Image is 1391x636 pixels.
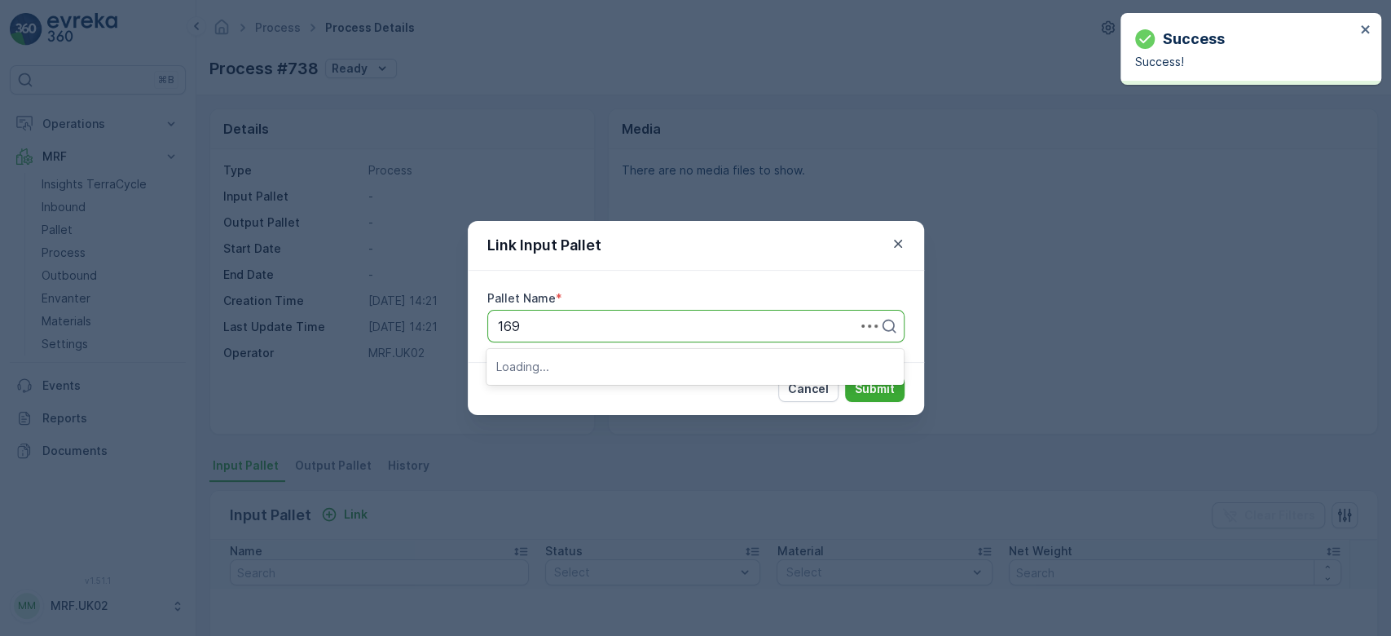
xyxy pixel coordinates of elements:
[855,381,895,397] p: Submit
[1163,28,1225,51] p: Success
[496,359,894,375] p: Loading...
[788,381,829,397] p: Cancel
[487,291,556,305] label: Pallet Name
[1360,23,1371,38] button: close
[487,234,601,257] p: Link Input Pallet
[778,376,839,402] button: Cancel
[845,376,905,402] button: Submit
[1135,54,1355,70] p: Success!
